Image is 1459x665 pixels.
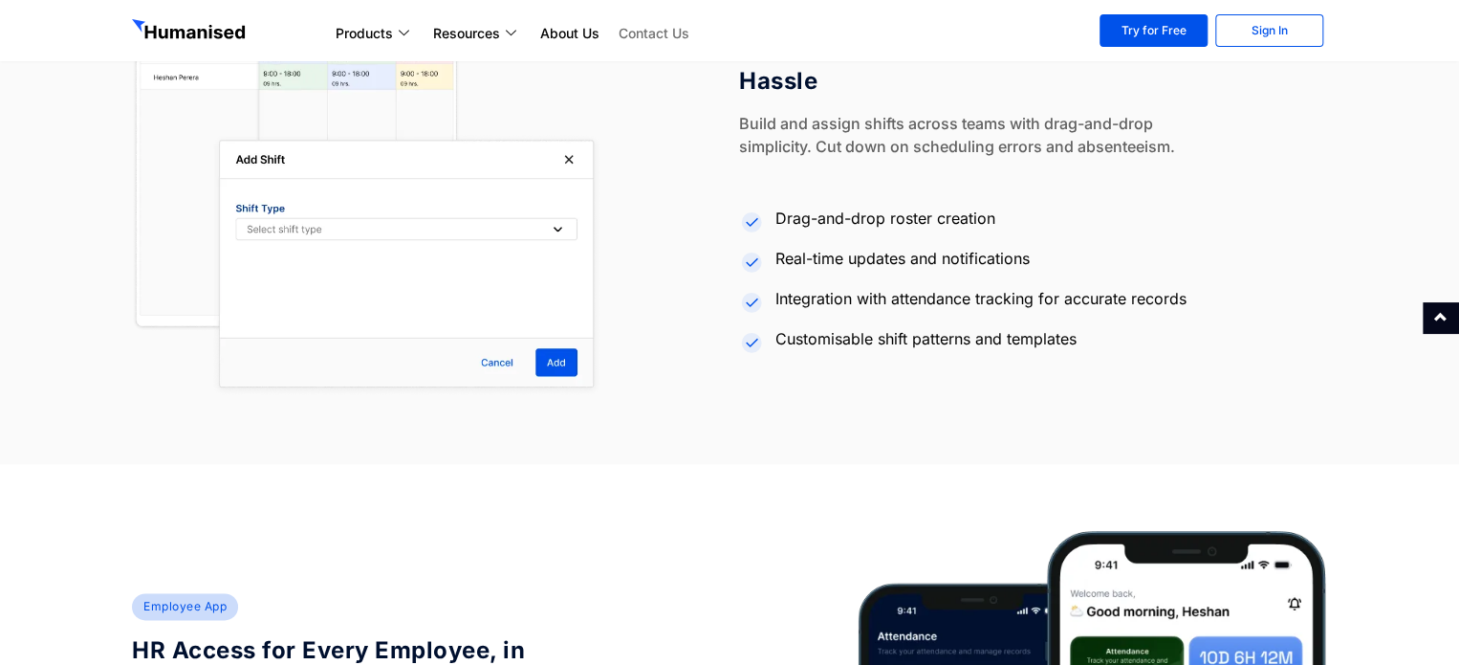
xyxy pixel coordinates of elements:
[424,22,531,45] a: Resources
[326,22,424,45] a: Products
[531,22,609,45] a: About Us
[143,599,227,613] span: Employee App
[771,287,1187,310] span: Integration with attendance tracking for accurate records
[771,207,995,230] span: Drag-and-drop roster creation
[132,19,249,44] img: GetHumanised Logo
[1215,14,1323,47] a: Sign In
[771,327,1077,350] span: Customisable shift patterns and templates
[739,112,1205,158] p: Build and assign shifts across teams with drag-and-drop simplicity. Cut down on scheduling errors...
[771,247,1030,270] span: Real-time updates and notifications
[609,22,699,45] a: Contact Us
[1100,14,1208,47] a: Try for Free
[739,35,1136,97] h4: Plan Smarter Schedules with Less Hassle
